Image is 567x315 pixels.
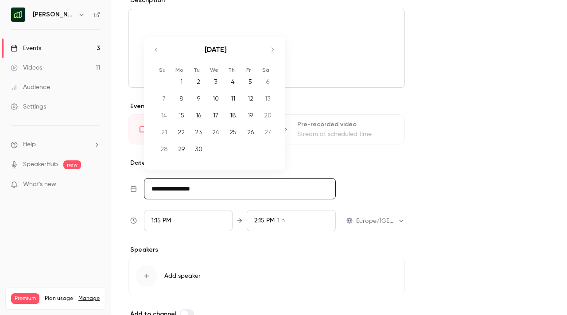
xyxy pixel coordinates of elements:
div: 3 [209,75,223,88]
span: Premium [11,293,39,304]
div: 9 [192,92,206,105]
div: Events [11,44,41,53]
td: Monday, September 29, 2025 [173,140,190,157]
div: 27 [261,125,275,139]
td: Monday, September 22, 2025 [173,124,190,140]
td: Saturday, September 27, 2025 [259,124,276,140]
td: Tuesday, September 30, 2025 [190,140,207,157]
div: 16 [192,109,206,122]
td: Friday, September 12, 2025 [242,90,259,107]
small: Su [159,67,166,73]
div: 14 [157,109,171,122]
div: LiveGo live at scheduled time [128,114,265,144]
button: Add speaker [128,258,405,294]
div: 26 [244,125,257,139]
div: 10 [209,92,223,105]
div: 15 [175,109,188,122]
small: Th [228,67,235,73]
div: 1 [175,75,188,88]
td: Friday, September 5, 2025 [242,73,259,90]
div: From [144,210,233,231]
td: Monday, September 1, 2025 [173,73,190,90]
td: Monday, September 8, 2025 [173,90,190,107]
div: 17 [209,109,223,122]
div: Audience [11,83,50,92]
section: description [128,9,405,88]
td: Sunday, September 21, 2025 [155,124,173,140]
input: Tue, Feb 17, 2026 [144,178,336,199]
td: Tuesday, September 2, 2025 [190,73,207,90]
td: Thursday, September 4, 2025 [225,73,242,90]
div: 2 [192,75,206,88]
div: 8 [175,92,188,105]
div: editor [129,9,404,87]
span: Plan usage [45,295,73,302]
div: 21 [157,125,171,139]
small: We [210,67,218,73]
div: 4 [226,75,240,88]
span: 2:15 PM [254,218,275,224]
td: Friday, September 19, 2025 [242,107,259,124]
div: 12 [244,92,257,105]
div: Stream at scheduled time [297,130,394,139]
div: 30 [192,142,206,156]
div: Settings [11,102,46,111]
div: Europe/[GEOGRAPHIC_DATA] [356,217,405,226]
div: Pre-recorded videoStream at scheduled time [268,114,405,144]
li: help-dropdown-opener [11,140,100,149]
td: Sunday, September 28, 2025 [155,140,173,157]
div: 18 [226,109,240,122]
span: What's new [23,180,56,189]
div: 13 [261,92,275,105]
span: 1:15 PM [151,218,171,224]
td: Tuesday, September 9, 2025 [190,90,207,107]
td: Thursday, September 25, 2025 [225,124,242,140]
td: Tuesday, September 16, 2025 [190,107,207,124]
div: 24 [209,125,223,139]
span: new [63,160,81,169]
div: To [247,210,336,231]
span: Help [23,140,36,149]
img: Moss Deutschland [11,8,25,22]
td: Saturday, September 13, 2025 [259,90,276,107]
iframe: Noticeable Trigger [89,181,100,189]
span: Add speaker [164,272,201,280]
td: Sunday, September 7, 2025 [155,90,173,107]
div: 29 [175,142,188,156]
div: 25 [226,125,240,139]
div: 22 [175,125,188,139]
td: Friday, September 26, 2025 [242,124,259,140]
td: Wednesday, September 10, 2025 [207,90,225,107]
td: Tuesday, September 23, 2025 [190,124,207,140]
td: Thursday, September 11, 2025 [225,90,242,107]
small: Mo [175,67,183,73]
div: 23 [192,125,206,139]
div: 11 [226,92,240,105]
td: Saturday, September 20, 2025 [259,107,276,124]
small: Sa [262,67,269,73]
h6: [PERSON_NAME] [GEOGRAPHIC_DATA] [33,10,74,19]
td: Thursday, September 18, 2025 [225,107,242,124]
div: 19 [244,109,257,122]
small: Fr [246,67,251,73]
small: Tu [194,67,200,73]
td: Saturday, September 6, 2025 [259,73,276,90]
td: Wednesday, September 24, 2025 [207,124,225,140]
td: Monday, September 15, 2025 [173,107,190,124]
a: SpeakerHub [23,160,58,169]
p: Date and time [128,159,405,167]
div: 6 [261,75,275,88]
span: 1 h [277,216,285,226]
td: Sunday, September 14, 2025 [155,107,173,124]
strong: [DATE] [205,45,227,54]
div: 28 [157,142,171,156]
div: Videos [11,63,42,72]
div: 20 [261,109,275,122]
td: Wednesday, September 17, 2025 [207,107,225,124]
p: Event type [128,102,405,111]
div: Calendar [144,37,285,166]
div: 7 [157,92,171,105]
div: 5 [244,75,257,88]
td: Wednesday, September 3, 2025 [207,73,225,90]
p: Speakers [128,245,405,254]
